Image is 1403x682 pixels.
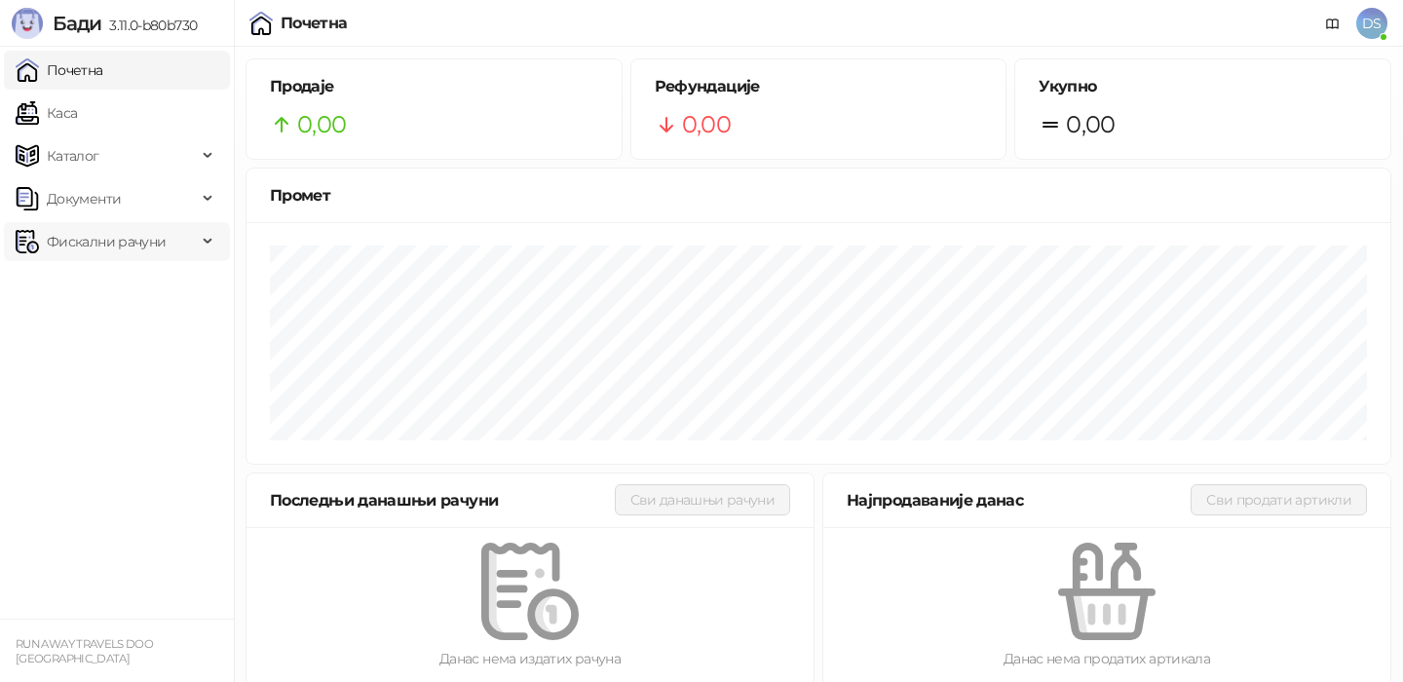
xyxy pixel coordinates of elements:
[655,75,983,98] h5: Рефундације
[682,106,731,143] span: 0,00
[47,136,99,175] span: Каталог
[854,648,1359,669] div: Данас нема продатих артикала
[1317,8,1348,39] a: Документација
[1039,75,1367,98] h5: Укупно
[47,179,121,218] span: Документи
[1356,8,1387,39] span: DS
[847,488,1191,512] div: Најпродаваније данас
[281,16,348,31] div: Почетна
[47,222,166,261] span: Фискални рачуни
[615,484,790,515] button: Сви данашњи рачуни
[53,12,101,35] span: Бади
[1191,484,1367,515] button: Сви продати артикли
[101,17,197,34] span: 3.11.0-b80b730
[16,51,103,90] a: Почетна
[16,637,153,665] small: RUN AWAY TRAVELS DOO [GEOGRAPHIC_DATA]
[270,75,598,98] h5: Продаје
[12,8,43,39] img: Logo
[278,648,782,669] div: Данас нема издатих рачуна
[297,106,346,143] span: 0,00
[1066,106,1115,143] span: 0,00
[270,488,615,512] div: Последњи данашњи рачуни
[270,183,1367,208] div: Промет
[16,94,77,133] a: Каса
